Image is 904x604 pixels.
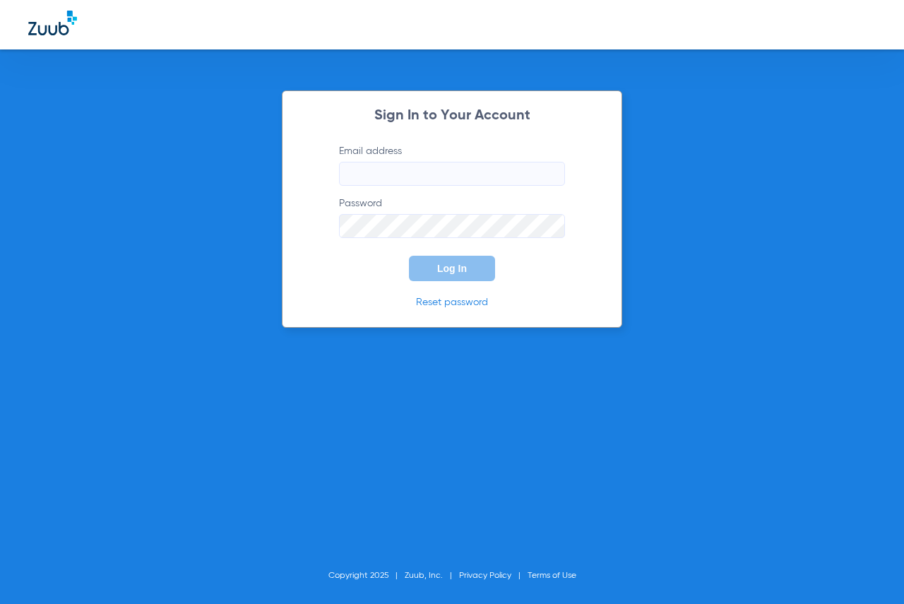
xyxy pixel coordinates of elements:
[459,572,511,580] a: Privacy Policy
[339,214,565,238] input: Password
[405,569,459,583] li: Zuub, Inc.
[339,196,565,238] label: Password
[328,569,405,583] li: Copyright 2025
[318,109,586,123] h2: Sign In to Your Account
[409,256,495,281] button: Log In
[528,572,576,580] a: Terms of Use
[416,297,488,307] a: Reset password
[28,11,77,35] img: Zuub Logo
[437,263,467,274] span: Log In
[339,162,565,186] input: Email address
[833,536,904,604] iframe: Chat Widget
[339,144,565,186] label: Email address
